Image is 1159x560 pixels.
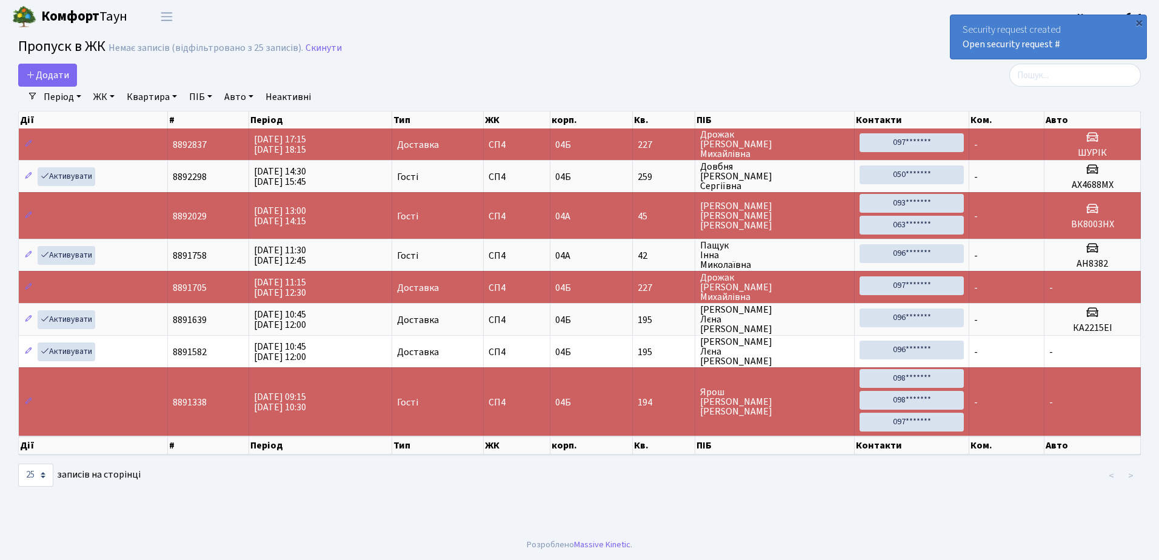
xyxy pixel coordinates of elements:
[18,64,77,87] a: Додати
[254,244,306,267] span: [DATE] 11:30 [DATE] 12:45
[638,140,690,150] span: 227
[306,42,342,54] a: Скинути
[261,87,316,107] a: Неактивні
[26,68,69,82] span: Додати
[254,165,306,188] span: [DATE] 14:30 [DATE] 15:45
[695,436,855,455] th: ПІБ
[249,112,392,128] th: Період
[38,310,95,329] a: Активувати
[38,167,95,186] a: Активувати
[700,337,849,366] span: [PERSON_NAME] Лєна [PERSON_NAME]
[1049,179,1135,191] h5: АХ4688МХ
[638,398,690,407] span: 194
[254,133,306,156] span: [DATE] 17:15 [DATE] 18:15
[555,281,571,295] span: 04Б
[555,345,571,359] span: 04Б
[173,313,207,327] span: 8891639
[555,210,570,223] span: 04А
[555,138,571,152] span: 04Б
[1049,345,1053,359] span: -
[638,283,690,293] span: 227
[397,212,418,221] span: Гості
[638,347,690,357] span: 195
[1077,10,1144,24] a: Консьєрж б. 4.
[484,436,550,455] th: ЖК
[122,87,182,107] a: Квартира
[638,212,690,221] span: 45
[173,249,207,262] span: 8891758
[392,112,484,128] th: Тип
[550,436,633,455] th: корп.
[41,7,127,27] span: Таун
[555,396,571,409] span: 04Б
[397,251,418,261] span: Гості
[633,112,696,128] th: Кв.
[489,140,545,150] span: СП4
[700,162,849,191] span: Довбня [PERSON_NAME] Сергіївна
[700,130,849,159] span: Дрожак [PERSON_NAME] Михайлівна
[173,170,207,184] span: 8892298
[397,315,439,325] span: Доставка
[12,5,36,29] img: logo.png
[974,138,978,152] span: -
[18,464,53,487] select: записів на сторінці
[254,340,306,364] span: [DATE] 10:45 [DATE] 12:00
[974,313,978,327] span: -
[173,138,207,152] span: 8892837
[1049,281,1053,295] span: -
[152,7,182,27] button: Переключити навігацію
[855,436,969,455] th: Контакти
[489,398,545,407] span: СП4
[638,172,690,182] span: 259
[173,345,207,359] span: 8891582
[633,436,696,455] th: Кв.
[489,212,545,221] span: СП4
[168,112,249,128] th: #
[489,315,545,325] span: СП4
[89,87,119,107] a: ЖК
[397,140,439,150] span: Доставка
[397,347,439,357] span: Доставка
[19,436,168,455] th: Дії
[254,390,306,414] span: [DATE] 09:15 [DATE] 10:30
[1049,258,1135,270] h5: АН8382
[397,283,439,293] span: Доставка
[638,315,690,325] span: 195
[219,87,258,107] a: Авто
[489,283,545,293] span: СП4
[489,347,545,357] span: СП4
[950,15,1146,59] div: Security request created
[1049,219,1135,230] h5: ВК8003НХ
[173,281,207,295] span: 8891705
[489,172,545,182] span: СП4
[254,276,306,299] span: [DATE] 11:15 [DATE] 12:30
[1044,112,1141,128] th: Авто
[19,112,168,128] th: Дії
[39,87,86,107] a: Період
[700,201,849,230] span: [PERSON_NAME] [PERSON_NAME] [PERSON_NAME]
[168,436,249,455] th: #
[1133,16,1145,28] div: ×
[555,170,571,184] span: 04Б
[574,538,630,551] a: Massive Kinetic
[974,396,978,409] span: -
[969,112,1044,128] th: Ком.
[392,436,484,455] th: Тип
[484,112,550,128] th: ЖК
[555,313,571,327] span: 04Б
[254,308,306,332] span: [DATE] 10:45 [DATE] 12:00
[38,342,95,361] a: Активувати
[249,436,392,455] th: Період
[638,251,690,261] span: 42
[184,87,217,107] a: ПІБ
[397,398,418,407] span: Гості
[38,246,95,265] a: Активувати
[969,436,1044,455] th: Ком.
[397,172,418,182] span: Гості
[974,249,978,262] span: -
[695,112,855,128] th: ПІБ
[700,305,849,334] span: [PERSON_NAME] Лєна [PERSON_NAME]
[1049,147,1135,159] h5: ШУРІК
[1049,322,1135,334] h5: КА2215ЕІ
